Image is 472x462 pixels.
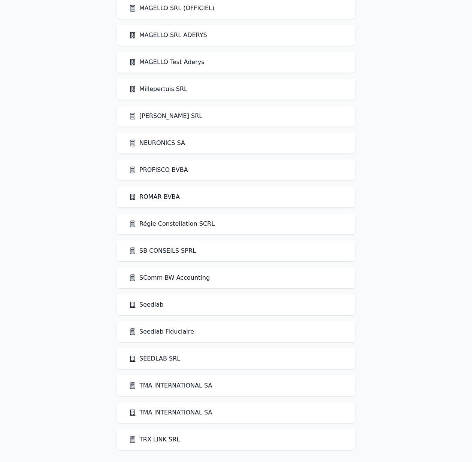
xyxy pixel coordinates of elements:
[129,4,214,13] a: MAGELLO SRL (OFFICIEL)
[129,139,185,148] a: NEURONICS SA
[129,381,212,390] a: TMA INTERNATIONAL SA
[129,435,180,444] a: TRX LINK SRL
[129,165,188,174] a: PROFISCO BVBA
[129,273,210,282] a: SComm BW Accounting
[129,85,187,94] a: Millepertuis SRL
[129,300,163,309] a: Seedlab
[129,219,215,228] a: Régie Constellation SCRL
[129,327,194,336] a: Seedlab Fiduciaire
[129,192,180,201] a: ROMAR BVBA
[129,31,207,40] a: MAGELLO SRL ADERYS
[129,408,212,417] a: TMA INTERNATIONAL SA
[129,354,180,363] a: SEEDLAB SRL
[129,112,202,121] a: [PERSON_NAME] SRL
[129,58,205,67] a: MAGELLO Test Aderys
[129,246,196,255] a: SB CONSEILS SPRL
